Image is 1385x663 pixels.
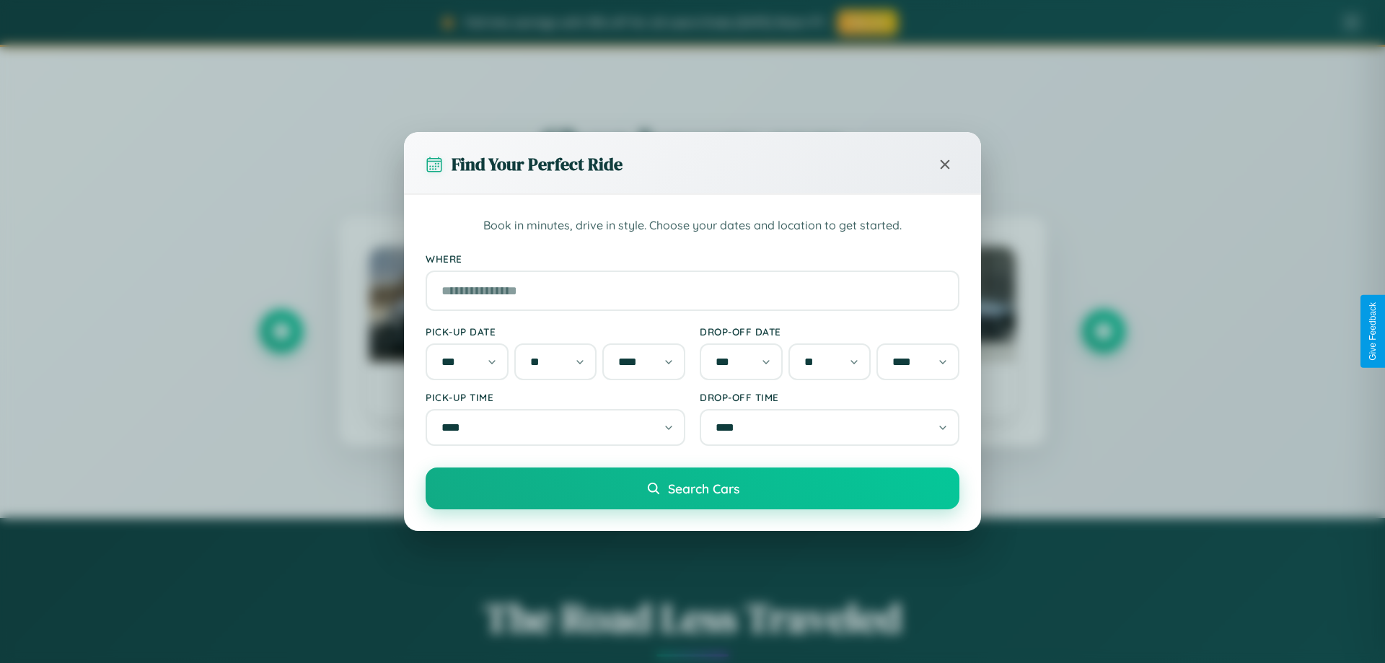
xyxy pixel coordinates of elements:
[426,467,959,509] button: Search Cars
[426,253,959,265] label: Where
[668,480,739,496] span: Search Cars
[426,216,959,235] p: Book in minutes, drive in style. Choose your dates and location to get started.
[700,325,959,338] label: Drop-off Date
[700,391,959,403] label: Drop-off Time
[426,325,685,338] label: Pick-up Date
[452,152,623,176] h3: Find Your Perfect Ride
[426,391,685,403] label: Pick-up Time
